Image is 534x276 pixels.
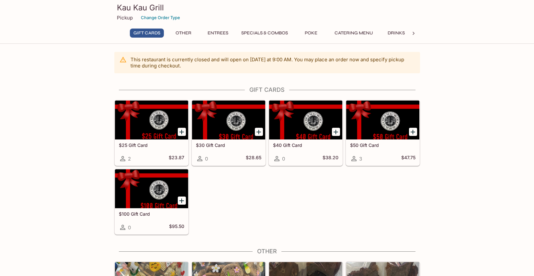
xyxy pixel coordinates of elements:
h5: $23.87 [169,155,184,162]
div: $25 Gift Card [115,101,188,139]
p: Pickup [117,15,133,21]
button: Poke [297,29,326,38]
span: 3 [359,156,362,162]
h4: Other [114,248,420,255]
button: Catering Menu [331,29,377,38]
div: $100 Gift Card [115,169,188,208]
button: Add $40 Gift Card [332,128,340,136]
span: 0 [282,156,285,162]
h5: $100 Gift Card [119,211,184,217]
h5: $95.50 [169,223,184,231]
a: $40 Gift Card0$38.20 [269,100,343,166]
button: Change Order Type [138,13,183,23]
div: $50 Gift Card [346,101,419,139]
h5: $25 Gift Card [119,142,184,148]
button: Add $25 Gift Card [178,128,186,136]
a: $30 Gift Card0$28.65 [192,100,266,166]
h5: $28.65 [246,155,261,162]
h5: $47.75 [401,155,415,162]
h5: $40 Gift Card [273,142,338,148]
button: Add $100 Gift Card [178,197,186,205]
button: Entrees [203,29,233,38]
h3: Kau Kau Grill [117,3,417,13]
span: 0 [128,224,131,231]
span: 2 [128,156,131,162]
h5: $50 Gift Card [350,142,415,148]
button: Specials & Combos [238,29,291,38]
button: Other [169,29,198,38]
button: Add $30 Gift Card [255,128,263,136]
h4: Gift Cards [114,86,420,93]
p: This restaurant is currently closed and will open on [DATE] at 9:00 AM . You may place an order n... [131,56,415,69]
button: Gift Cards [130,29,164,38]
div: $30 Gift Card [192,101,265,139]
h5: $38.20 [323,155,338,162]
button: Drinks [382,29,411,38]
h5: $30 Gift Card [196,142,261,148]
div: $40 Gift Card [269,101,342,139]
a: $100 Gift Card0$95.50 [115,169,188,234]
a: $25 Gift Card2$23.87 [115,100,188,166]
button: Add $50 Gift Card [409,128,417,136]
span: 0 [205,156,208,162]
a: $50 Gift Card3$47.75 [346,100,420,166]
